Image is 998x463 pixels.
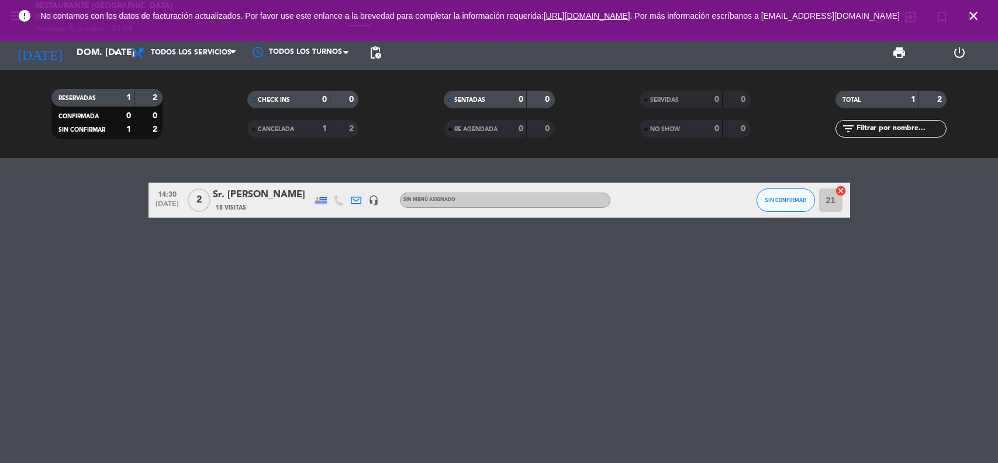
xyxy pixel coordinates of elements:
[58,95,96,101] span: RESERVADAS
[58,127,105,133] span: SIN CONFIRMAR
[188,188,210,212] span: 2
[741,125,748,133] strong: 0
[213,187,312,203] div: Sr. [PERSON_NAME]
[892,46,906,60] span: print
[153,112,160,120] strong: 0
[937,95,944,104] strong: 2
[109,46,123,60] i: arrow_drop_down
[454,126,498,132] span: RE AGENDADA
[630,11,900,20] a: . Por más información escríbanos a [EMAIL_ADDRESS][DOMAIN_NAME]
[929,35,989,70] div: LOG OUT
[368,195,379,205] i: headset_mic
[544,11,630,20] a: [URL][DOMAIN_NAME]
[258,97,290,103] span: CHECK INS
[126,112,131,120] strong: 0
[650,126,680,132] span: NO SHOW
[519,95,523,104] strong: 0
[368,46,382,60] span: pending_actions
[842,97,861,103] span: TOTAL
[650,97,679,103] span: SERVIDAS
[9,40,71,66] i: [DATE]
[126,94,131,102] strong: 1
[258,126,294,132] span: CANCELADA
[545,125,552,133] strong: 0
[403,197,455,202] span: Sin menú asignado
[216,203,246,212] span: 18 Visitas
[153,187,182,200] span: 14:30
[911,95,916,104] strong: 1
[714,125,719,133] strong: 0
[545,95,552,104] strong: 0
[841,122,855,136] i: filter_list
[151,49,232,57] span: Todos los servicios
[966,9,980,23] i: close
[322,125,327,133] strong: 1
[40,11,900,20] span: No contamos con los datos de facturación actualizados. Por favor use este enlance a la brevedad p...
[153,200,182,214] span: [DATE]
[126,125,131,133] strong: 1
[741,95,748,104] strong: 0
[757,188,815,212] button: SIN CONFIRMAR
[454,97,485,103] span: SENTADAS
[855,122,946,135] input: Filtrar por nombre...
[58,114,99,119] span: CONFIRMADA
[18,9,32,23] i: error
[835,185,847,197] i: cancel
[349,95,356,104] strong: 0
[519,125,523,133] strong: 0
[952,46,966,60] i: power_settings_new
[153,94,160,102] strong: 2
[714,95,719,104] strong: 0
[765,197,806,203] span: SIN CONFIRMAR
[349,125,356,133] strong: 2
[322,95,327,104] strong: 0
[153,125,160,133] strong: 2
